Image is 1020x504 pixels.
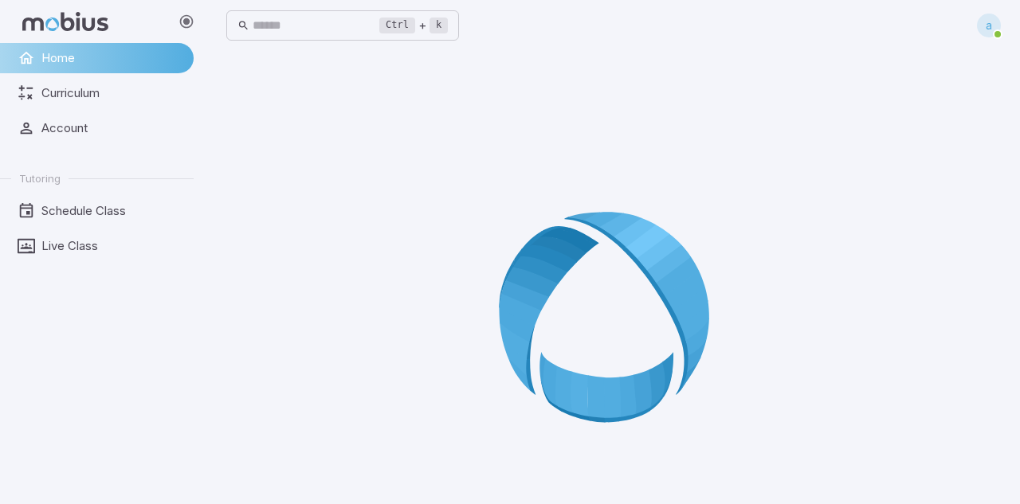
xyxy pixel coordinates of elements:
kbd: k [430,18,448,33]
span: Account [41,119,182,137]
span: Tutoring [19,171,61,186]
span: Schedule Class [41,202,182,220]
span: Live Class [41,237,182,255]
div: a [977,14,1001,37]
div: + [379,16,448,35]
kbd: Ctrl [379,18,415,33]
span: Curriculum [41,84,182,102]
span: Home [41,49,182,67]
